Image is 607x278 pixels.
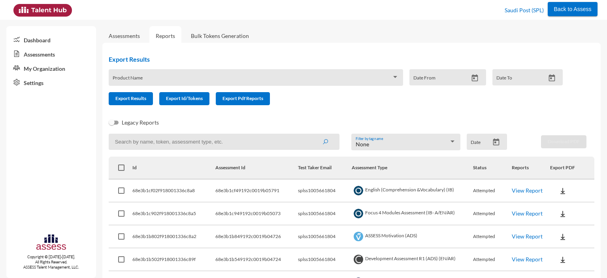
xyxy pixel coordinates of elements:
td: Attempted [473,180,512,202]
td: 68e3b1c902f918001336c8a5 [132,202,215,225]
button: Open calendar [545,74,559,82]
button: Back to Assess [548,2,598,16]
td: Focus 4 Modules Assessment (IB- A/EN/AR) [352,202,473,225]
th: Export PDF [550,157,594,180]
button: Export Id/Tokens [159,92,209,105]
td: Development Assessment R1 (ADS) (EN/AR) [352,248,473,271]
a: View Report [512,210,543,217]
td: 68e3b1b849192c0019b04726 [215,225,298,248]
a: Assessments [6,47,96,61]
td: Attempted [473,225,512,248]
a: View Report [512,256,543,263]
th: Assessment Type [352,157,473,180]
span: Export Results [115,95,146,101]
td: 68e3b1cf02f918001336c8a8 [132,180,215,202]
td: Attempted [473,202,512,225]
th: Reports [512,157,550,180]
span: Export Id/Tokens [166,95,203,101]
td: splss1005661804 [298,248,351,271]
a: Dashboard [6,32,96,47]
td: English (Comprehension &Vocabulary) (IB) [352,180,473,202]
a: Bulk Tokens Generation [185,26,255,45]
h2: Export Results [109,55,569,63]
td: 68e3b1b549192c0019b04724 [215,248,298,271]
input: Search by name, token, assessment type, etc. [109,134,339,150]
span: None [356,141,369,148]
button: Download PDF [541,135,586,148]
a: Reports [149,26,181,45]
button: Export Pdf Reports [216,92,270,105]
a: My Organization [6,61,96,75]
span: Download PDF [548,138,580,144]
td: ASSESS Motivation (ADS) [352,225,473,248]
td: splss1005661804 [298,202,351,225]
td: 68e3b1b802f918001336c8a2 [132,225,215,248]
td: 68e3b1cf49192c0019b05791 [215,180,298,202]
a: View Report [512,187,543,194]
a: View Report [512,233,543,240]
td: splss1005661804 [298,180,351,202]
td: 68e3b1b502f918001336c89f [132,248,215,271]
a: Assessments [109,32,140,39]
th: Status [473,157,512,180]
span: Export Pdf Reports [222,95,263,101]
img: assesscompany-logo.png [36,233,67,253]
span: Legacy Reports [122,118,159,127]
span: Back to Assess [554,6,592,12]
td: 68e3b1c949192c0019b05073 [215,202,298,225]
th: Assessment Id [215,157,298,180]
td: splss1005661804 [298,225,351,248]
a: Settings [6,75,96,89]
p: Copyright © [DATE]-[DATE]. All Rights Reserved. ASSESS Talent Management, LLC. [6,254,96,270]
p: Saudi Post (SPL) [505,4,544,17]
button: Open calendar [468,74,482,82]
th: Test Taker Email [298,157,351,180]
button: Export Results [109,92,153,105]
td: Attempted [473,248,512,271]
th: Id [132,157,215,180]
button: Open calendar [489,138,503,146]
a: Back to Assess [548,4,598,13]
